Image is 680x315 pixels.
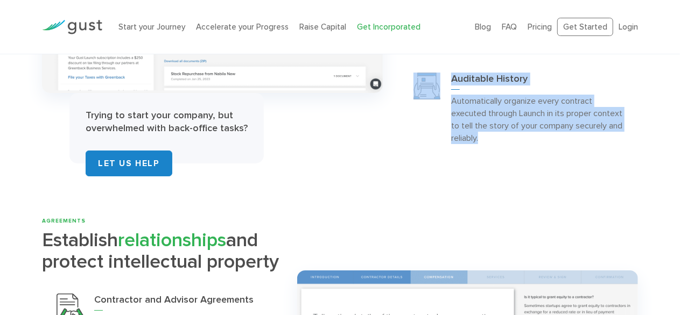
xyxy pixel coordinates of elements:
h3: Contractor and Advisor Agreements [94,293,267,311]
img: Audit [413,73,440,99]
a: Raise Capital [299,22,346,32]
img: Gust Logo [42,20,102,34]
a: Accelerate your Progress [196,22,289,32]
h3: Auditable History [451,73,623,90]
span: relationships [118,228,226,252]
a: Get Started [557,18,613,37]
h2: Establish and protect intellectual property [42,230,281,271]
a: Let Us Help [86,151,172,176]
strong: overwhelmed with back-office tasks? [86,123,248,134]
a: Pricing [528,22,552,32]
div: AGREEMENTS [42,217,281,225]
a: Blog [475,22,491,32]
a: Start your Journey [118,22,185,32]
a: Get Incorporated [357,22,420,32]
a: FAQ [502,22,517,32]
p: Automatically organize every contract executed through Launch in its proper context to tell the s... [451,95,623,144]
strong: Trying to start your company, but [86,110,233,121]
a: Login [619,22,638,32]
